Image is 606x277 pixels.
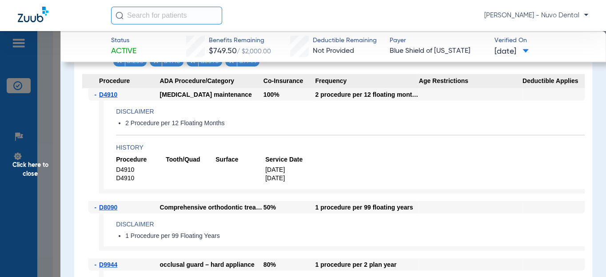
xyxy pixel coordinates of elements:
li: 1 Procedure per 99 Floating Years [125,232,585,240]
img: Search Icon [116,12,124,20]
span: Deductible Remaining [313,36,377,45]
iframe: Chat Widget [562,234,606,277]
span: D4910 [116,174,166,182]
div: 80% [263,258,315,271]
span: Blue Shield of [US_STATE] [390,46,487,57]
h4: Disclaimer [116,107,585,116]
span: Age Restrictions [419,74,522,88]
span: [DATE] [265,174,315,182]
span: Surface [215,155,265,164]
span: [PERSON_NAME] - Nuvo Dental [484,11,588,20]
div: 2 procedure per 12 floating months [315,88,419,101]
span: Verified On [494,36,592,45]
input: Search for patients [111,7,222,24]
span: Procedure [116,155,166,164]
span: Benefits Remaining [209,36,271,45]
span: Co-Insurance [263,74,315,88]
span: Frequency [315,74,419,88]
span: - [95,258,100,271]
span: $749.50 [209,47,237,55]
div: [MEDICAL_DATA] maintenance [160,88,263,101]
span: Procedure [82,74,160,88]
div: 1 procedure per 2 plan year [315,258,419,271]
span: Tooth/Quad [166,155,215,164]
span: D8090 [99,204,117,211]
img: Zuub Logo [18,7,48,22]
span: Not Provided [313,47,354,55]
span: D4910 [99,91,117,98]
li: 2 Procedure per 12 Floating Months [125,119,585,127]
span: D4910 [116,166,166,174]
span: / $2,000.00 [237,48,271,55]
span: ADA Procedure/Category [160,74,263,88]
h4: Disclaimer [116,220,585,229]
div: 50% [263,201,315,214]
div: occlusal guard – hard appliance [160,258,263,271]
span: Deductible Applies [522,74,585,88]
h4: History [116,143,585,152]
span: D9944 [99,261,117,268]
span: Service Date [265,155,315,164]
span: Payer [390,36,487,45]
span: Active [111,46,136,57]
span: [DATE] [494,46,529,57]
span: [DATE] [265,166,315,174]
span: - [95,88,100,101]
div: 100% [263,88,315,101]
div: Comprehensive orthodontic treatment of the adult dentition [160,201,263,214]
span: Status [111,36,136,45]
span: - [95,201,100,214]
div: 1 procedure per 99 floating years [315,201,419,214]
